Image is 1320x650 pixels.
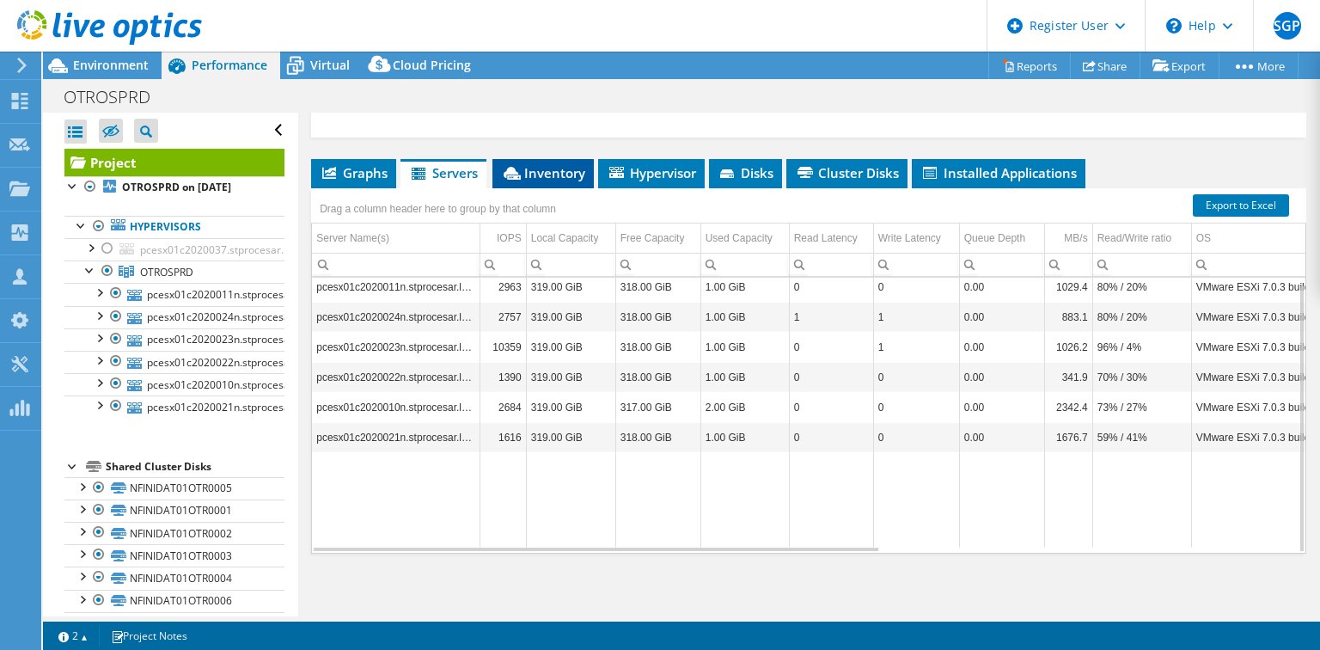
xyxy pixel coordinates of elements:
[501,164,585,181] span: Inventory
[64,176,284,199] a: OTROSPRD on [DATE]
[64,328,284,351] a: pcesx01c2020023n.stprocesar.local
[140,242,306,257] span: pcesx01c2020037.stprocesar.local
[878,228,941,248] div: Write Latency
[959,302,1044,332] td: Column Queue Depth, Value 0.00
[789,392,873,422] td: Column Read Latency, Value 0
[718,164,773,181] span: Disks
[959,272,1044,302] td: Column Queue Depth, Value 0.00
[64,522,284,544] a: NFINIDAT01OTR0002
[873,362,959,392] td: Column Write Latency, Value 0
[920,164,1077,181] span: Installed Applications
[311,188,1306,554] div: Data grid
[64,396,284,418] a: pcesx01c2020021n.stprocesar.local
[1044,422,1092,452] td: Column MB/s, Value 1676.7
[1274,12,1301,40] span: SGP
[873,332,959,362] td: Column Write Latency, Value 1
[615,422,700,452] td: Column Free Capacity, Value 318.00 GiB
[526,422,615,452] td: Column Local Capacity, Value 319.00 GiB
[526,272,615,302] td: Column Local Capacity, Value 319.00 GiB
[312,302,480,332] td: Column Server Name(s), Value pcesx01c2020024n.stprocesar.local
[312,272,480,302] td: Column Server Name(s), Value pcesx01c2020011n.stprocesar.local
[700,422,789,452] td: Column Used Capacity, Value 1.00 GiB
[64,238,284,261] a: pcesx01c2020037.stprocesar.local
[789,224,873,254] td: Read Latency Column
[480,272,526,302] td: Column IOPS, Value 2963
[607,164,696,181] span: Hypervisor
[1092,253,1191,276] td: Column Read/Write ratio, Filter cell
[1092,302,1191,332] td: Column Read/Write ratio, Value 80% / 20%
[959,392,1044,422] td: Column Queue Depth, Value 0.00
[310,57,350,73] span: Virtual
[1219,52,1299,79] a: More
[316,228,389,248] div: Server Name(s)
[789,272,873,302] td: Column Read Latency, Value 0
[312,422,480,452] td: Column Server Name(s), Value pcesx01c2020021n.stprocesar.local
[122,180,231,194] b: OTROSPRD on [DATE]
[312,332,480,362] td: Column Server Name(s), Value pcesx01c2020023n.stprocesar.local
[959,332,1044,362] td: Column Queue Depth, Value 0.00
[312,253,480,276] td: Column Server Name(s), Filter cell
[615,272,700,302] td: Column Free Capacity, Value 318.00 GiB
[789,253,873,276] td: Column Read Latency, Filter cell
[964,228,1025,248] div: Queue Depth
[1196,228,1211,248] div: OS
[1166,18,1182,34] svg: \n
[873,253,959,276] td: Column Write Latency, Filter cell
[700,302,789,332] td: Column Used Capacity, Value 1.00 GiB
[615,224,700,254] td: Free Capacity Column
[480,253,526,276] td: Column IOPS, Filter cell
[480,332,526,362] td: Column IOPS, Value 10359
[526,332,615,362] td: Column Local Capacity, Value 319.00 GiB
[64,283,284,305] a: pcesx01c2020011n.stprocesar.local
[64,373,284,396] a: pcesx01c2020010n.stprocesar.local
[700,392,789,422] td: Column Used Capacity, Value 2.00 GiB
[789,362,873,392] td: Column Read Latency, Value 0
[526,392,615,422] td: Column Local Capacity, Value 319.00 GiB
[312,392,480,422] td: Column Server Name(s), Value pcesx01c2020010n.stprocesar.local
[1064,228,1087,248] div: MB/s
[1092,332,1191,362] td: Column Read/Write ratio, Value 96% / 4%
[615,302,700,332] td: Column Free Capacity, Value 318.00 GiB
[988,52,1071,79] a: Reports
[1070,52,1140,79] a: Share
[700,272,789,302] td: Column Used Capacity, Value 1.00 GiB
[1092,272,1191,302] td: Column Read/Write ratio, Value 80% / 20%
[64,500,284,522] a: NFINIDAT01OTR0001
[1193,194,1289,217] a: Export to Excel
[393,57,471,73] span: Cloud Pricing
[1044,302,1092,332] td: Column MB/s, Value 883.1
[64,477,284,500] a: NFINIDAT01OTR0005
[480,362,526,392] td: Column IOPS, Value 1390
[1092,422,1191,452] td: Column Read/Write ratio, Value 59% / 41%
[959,224,1044,254] td: Queue Depth Column
[106,457,284,477] div: Shared Cluster Disks
[320,164,388,181] span: Graphs
[480,422,526,452] td: Column IOPS, Value 1616
[64,612,284,635] a: NFINIDAT01OTR0010
[789,422,873,452] td: Column Read Latency, Value 0
[312,224,480,254] td: Server Name(s) Column
[312,362,480,392] td: Column Server Name(s), Value pcesx01c2020022n.stprocesar.local
[64,216,284,238] a: Hypervisors
[64,306,284,328] a: pcesx01c2020024n.stprocesar.local
[700,362,789,392] td: Column Used Capacity, Value 1.00 GiB
[1097,228,1171,248] div: Read/Write ratio
[56,88,177,107] h1: OTROSPRD
[480,392,526,422] td: Column IOPS, Value 2684
[64,544,284,567] a: NFINIDAT01OTR0003
[1140,52,1219,79] a: Export
[531,228,599,248] div: Local Capacity
[409,164,478,181] span: Servers
[1044,362,1092,392] td: Column MB/s, Value 341.9
[795,164,899,181] span: Cluster Disks
[526,302,615,332] td: Column Local Capacity, Value 319.00 GiB
[480,302,526,332] td: Column IOPS, Value 2757
[328,101,429,116] a: More Information
[794,228,858,248] div: Read Latency
[480,224,526,254] td: IOPS Column
[1044,332,1092,362] td: Column MB/s, Value 1026.2
[1092,392,1191,422] td: Column Read/Write ratio, Value 73% / 27%
[700,224,789,254] td: Used Capacity Column
[140,265,193,279] span: OTROSPRD
[615,392,700,422] td: Column Free Capacity, Value 317.00 GiB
